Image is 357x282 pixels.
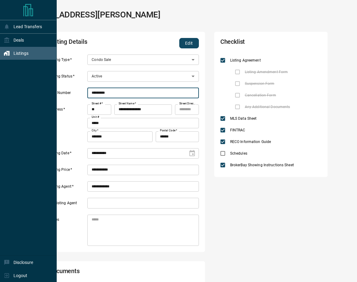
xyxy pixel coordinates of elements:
[49,267,139,278] h2: Documents
[179,102,196,106] label: Street Direction
[23,10,161,20] h1: [STREET_ADDRESS][PERSON_NAME]
[49,74,86,82] label: Listing Status
[229,139,272,145] span: RECO Information Guide
[87,71,199,81] div: Active
[49,201,86,209] label: Co Listing Agent
[229,116,258,121] span: MLS Data Sheet
[243,69,289,75] span: Listing Amendment Form
[49,151,86,159] label: Listing Date
[49,38,139,48] h2: Listing Details
[229,162,295,168] span: BrokerBay Showing Instructions Sheet
[49,217,86,246] label: Notes
[92,129,98,133] label: City
[87,55,199,65] div: Condo Sale
[49,184,86,192] label: Listing Agent
[49,57,86,65] label: Listing Type
[243,92,278,98] span: Cancellation Form
[49,167,86,175] label: Listing Price
[220,38,281,48] h2: Checklist
[179,38,199,48] button: Edit
[49,107,86,142] label: Address
[229,127,247,133] span: FINTRAC
[160,129,177,133] label: Postal Code
[243,81,276,86] span: Suspension Form
[92,115,99,119] label: Unit #
[92,102,103,106] label: Street #
[243,104,292,110] span: Any Additional Documents
[119,102,136,106] label: Street Name
[229,58,262,63] span: Listing Agreement
[49,90,86,98] label: MLS Number
[229,151,249,156] span: Schedules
